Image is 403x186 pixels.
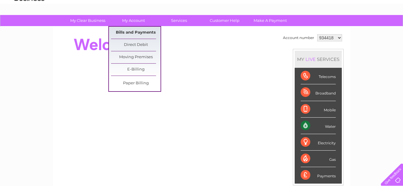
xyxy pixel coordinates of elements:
[245,15,295,26] a: Make A Payment
[111,77,161,89] a: Paper Billing
[60,3,344,29] div: Clear Business is a trading name of Verastar Limited (registered in [GEOGRAPHIC_DATA] No. 3667643...
[14,16,45,34] img: logo.png
[200,15,249,26] a: Customer Help
[301,118,336,134] div: Water
[301,84,336,101] div: Broadband
[301,68,336,84] div: Telecoms
[297,25,309,30] a: Water
[290,3,331,10] a: 0333 014 3131
[295,51,342,68] div: MY SERVICES
[111,27,161,39] a: Bills and Payments
[383,25,397,30] a: Log out
[281,33,316,43] td: Account number
[363,25,378,30] a: Contact
[63,15,113,26] a: My Clear Business
[301,101,336,118] div: Mobile
[301,167,336,183] div: Payments
[351,25,359,30] a: Blog
[304,56,317,62] div: LIVE
[329,25,347,30] a: Telecoms
[312,25,326,30] a: Energy
[301,151,336,167] div: Gas
[111,39,161,51] a: Direct Debit
[109,15,158,26] a: My Account
[154,15,204,26] a: Services
[111,64,161,76] a: E-Billing
[301,134,336,151] div: Electricity
[111,51,161,63] a: Moving Premises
